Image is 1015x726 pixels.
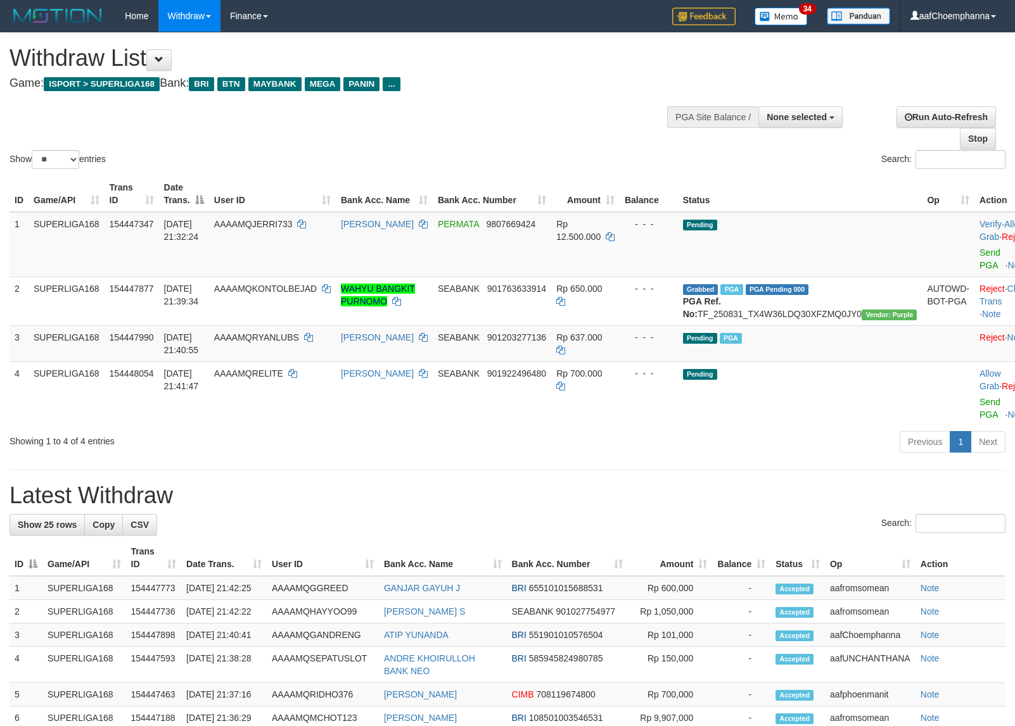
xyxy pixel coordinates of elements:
td: TF_250831_TX4W36LDQ30XFZMQ0JY0 [678,277,922,325]
span: BTN [217,77,245,91]
span: Pending [683,220,717,230]
span: Accepted [776,584,814,594]
h1: Latest Withdraw [10,483,1005,508]
span: Copy 9807669424 to clipboard [486,219,535,229]
a: CSV [122,514,157,535]
span: CSV [131,520,149,530]
span: [DATE] 21:32:24 [164,219,199,242]
th: ID [10,176,29,212]
span: Marked by aafromsomean [720,333,742,344]
a: [PERSON_NAME] [341,219,414,229]
td: Rp 600,000 [628,576,712,600]
span: Accepted [776,630,814,641]
span: ... [383,77,400,91]
td: 5 [10,683,42,706]
td: 2 [10,277,29,325]
td: Rp 1,050,000 [628,600,712,623]
span: AAAAMQJERRI733 [214,219,293,229]
th: Bank Acc. Number: activate to sort column ascending [507,540,629,576]
span: SEABANK [438,368,480,379]
span: 154448054 [110,368,154,379]
th: Bank Acc. Name: activate to sort column ascending [379,540,507,576]
h1: Withdraw List [10,46,664,71]
td: SUPERLIGA168 [29,361,105,426]
span: Vendor URL: https://trx4.1velocity.biz [862,310,917,320]
span: [DATE] 21:39:34 [164,284,199,306]
span: 154447877 [110,284,154,294]
span: Pending [683,369,717,380]
td: AUTOWD-BOT-PGA [922,277,974,325]
td: aafromsomean [825,576,916,600]
td: SUPERLIGA168 [42,647,126,683]
th: Date Trans.: activate to sort column descending [159,176,209,212]
td: aafphoenmanit [825,683,916,706]
a: Note [921,689,940,699]
input: Search: [916,150,1005,169]
span: SEABANK [512,606,554,616]
select: Showentries [32,150,79,169]
td: - [712,600,770,623]
div: PGA Site Balance / [667,106,758,128]
th: Bank Acc. Name: activate to sort column ascending [336,176,433,212]
span: ISPORT > SUPERLIGA168 [44,77,160,91]
span: MEGA [305,77,341,91]
td: 4 [10,361,29,426]
th: Op: activate to sort column ascending [922,176,974,212]
span: AAAAMQKONTOLBEJAD [214,284,317,294]
td: aafUNCHANTHANA [825,647,916,683]
a: Show 25 rows [10,514,85,535]
th: Balance: activate to sort column ascending [712,540,770,576]
span: Rp 700.000 [556,368,602,379]
img: Button%20Memo.svg [755,8,808,25]
th: Action [916,540,1005,576]
td: [DATE] 21:38:28 [181,647,267,683]
th: Game/API: activate to sort column ascending [42,540,126,576]
td: [DATE] 21:42:22 [181,600,267,623]
span: AAAAMQRYANLUBS [214,332,299,342]
span: Accepted [776,654,814,665]
a: 1 [950,431,971,453]
a: [PERSON_NAME] [341,332,414,342]
td: 1 [10,576,42,600]
td: 154447773 [126,576,182,600]
td: 154447593 [126,647,182,683]
td: Rp 101,000 [628,623,712,647]
a: Send PGA [980,397,1000,420]
span: BRI [512,653,527,663]
div: - - - [625,331,673,344]
td: 1 [10,212,29,277]
span: · [980,368,1002,391]
th: User ID: activate to sort column ascending [209,176,336,212]
span: Accepted [776,713,814,724]
span: CIMB [512,689,534,699]
a: Note [921,630,940,640]
a: WAHYU BANGKIT PURNOMO [341,284,415,306]
th: Status: activate to sort column ascending [770,540,825,576]
span: MAYBANK [248,77,302,91]
th: Trans ID: activate to sort column ascending [126,540,182,576]
span: 154447990 [110,332,154,342]
td: AAAAMQHAYYOO99 [267,600,379,623]
span: Copy 901922496480 to clipboard [487,368,546,379]
td: [DATE] 21:40:41 [181,623,267,647]
div: Showing 1 to 4 of 4 entries [10,430,414,447]
span: 34 [799,3,816,15]
td: SUPERLIGA168 [29,325,105,361]
a: [PERSON_NAME] [384,689,457,699]
label: Search: [881,514,1005,533]
span: Pending [683,333,717,344]
a: Note [982,309,1001,319]
th: User ID: activate to sort column ascending [267,540,379,576]
span: Copy 901763633914 to clipboard [487,284,546,294]
td: SUPERLIGA168 [42,600,126,623]
td: - [712,623,770,647]
span: BRI [512,713,527,723]
td: Rp 700,000 [628,683,712,706]
a: Verify [980,219,1002,229]
td: 4 [10,647,42,683]
td: - [712,576,770,600]
span: 154447347 [110,219,154,229]
div: - - - [625,282,673,295]
a: Note [921,606,940,616]
span: None selected [767,112,827,122]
